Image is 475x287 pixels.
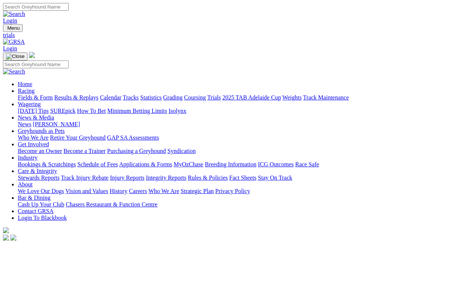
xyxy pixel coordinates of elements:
[18,108,472,114] div: Wagering
[163,94,183,101] a: Grading
[129,188,147,194] a: Careers
[65,188,108,194] a: Vision and Values
[100,94,121,101] a: Calendar
[18,148,472,154] div: Get Involved
[18,141,49,147] a: Get Involved
[18,175,59,181] a: Stewards Reports
[3,39,25,45] img: GRSA
[3,61,69,68] input: Search
[6,53,24,59] img: Close
[18,121,31,127] a: News
[3,235,9,241] img: facebook.svg
[282,94,302,101] a: Weights
[18,134,49,141] a: Who We Are
[107,108,167,114] a: Minimum Betting Limits
[61,175,108,181] a: Track Injury Rebate
[18,154,37,161] a: Industry
[3,32,472,39] a: trials
[18,161,76,167] a: Bookings & Scratchings
[3,227,9,233] img: logo-grsa-white.png
[18,94,53,101] a: Fields & Form
[181,188,214,194] a: Strategic Plan
[258,175,292,181] a: Stay On Track
[207,94,221,101] a: Trials
[140,94,162,101] a: Statistics
[229,175,256,181] a: Fact Sheets
[18,94,472,101] div: Racing
[10,235,16,241] img: twitter.svg
[63,148,106,154] a: Become a Trainer
[295,161,319,167] a: Race Safe
[18,161,472,168] div: Industry
[18,195,50,201] a: Bar & Dining
[18,188,472,195] div: About
[3,17,17,24] a: Login
[18,201,64,208] a: Cash Up Your Club
[109,188,127,194] a: History
[258,161,294,167] a: ICG Outcomes
[18,108,49,114] a: [DATE] Tips
[174,161,203,167] a: MyOzChase
[18,88,35,94] a: Racing
[215,188,250,194] a: Privacy Policy
[184,94,206,101] a: Coursing
[18,134,472,141] div: Greyhounds as Pets
[18,208,53,214] a: Contact GRSA
[33,121,80,127] a: [PERSON_NAME]
[50,134,106,141] a: Retire Your Greyhound
[3,3,69,11] input: Search
[18,114,54,121] a: News & Media
[66,201,157,208] a: Chasers Restaurant & Function Centre
[167,148,196,154] a: Syndication
[3,45,17,52] a: Login
[7,25,20,31] span: Menu
[18,181,33,187] a: About
[18,201,472,208] div: Bar & Dining
[18,168,57,174] a: Care & Integrity
[3,24,23,32] button: Toggle navigation
[29,52,35,58] img: logo-grsa-white.png
[123,94,139,101] a: Tracks
[110,175,144,181] a: Injury Reports
[107,148,166,154] a: Purchasing a Greyhound
[3,68,25,75] img: Search
[18,188,64,194] a: We Love Our Dogs
[77,108,106,114] a: How To Bet
[77,161,118,167] a: Schedule of Fees
[18,215,67,221] a: Login To Blackbook
[119,161,172,167] a: Applications & Forms
[50,108,75,114] a: SUREpick
[18,175,472,181] div: Care & Integrity
[107,134,159,141] a: GAP SA Assessments
[303,94,349,101] a: Track Maintenance
[3,52,27,61] button: Toggle navigation
[188,175,228,181] a: Rules & Policies
[54,94,98,101] a: Results & Replays
[148,188,179,194] a: Who We Are
[18,148,62,154] a: Become an Owner
[18,81,32,87] a: Home
[146,175,186,181] a: Integrity Reports
[18,101,41,107] a: Wagering
[222,94,281,101] a: 2025 TAB Adelaide Cup
[18,128,65,134] a: Greyhounds as Pets
[18,121,472,128] div: News & Media
[168,108,186,114] a: Isolynx
[3,11,25,17] img: Search
[205,161,256,167] a: Breeding Information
